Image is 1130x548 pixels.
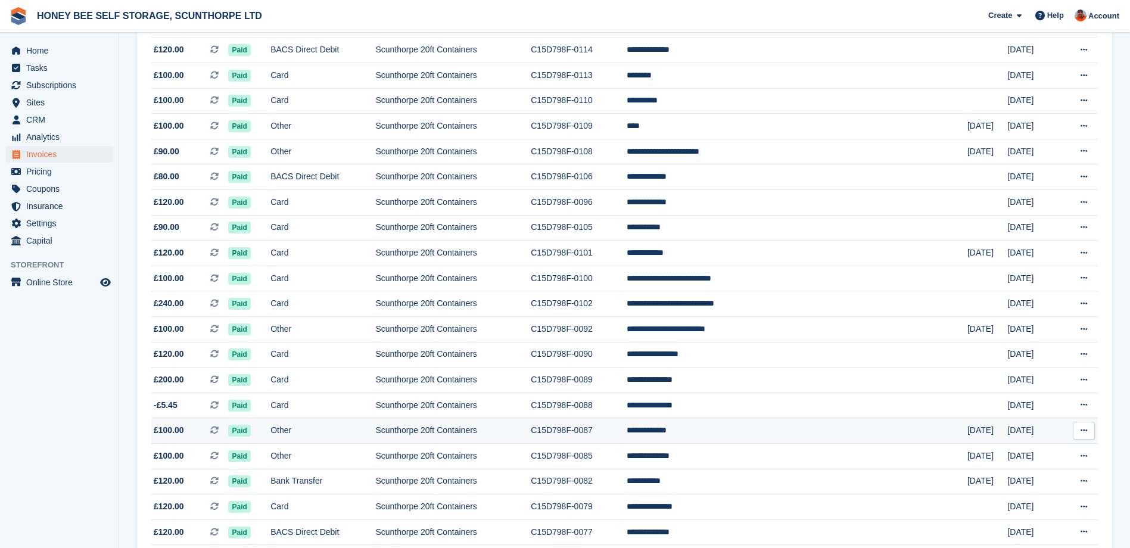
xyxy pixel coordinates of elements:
span: Help [1047,10,1064,21]
td: Scunthorpe 20ft Containers [375,291,531,317]
td: [DATE] [1007,317,1059,342]
td: [DATE] [1007,291,1059,317]
span: Home [26,42,98,59]
span: Capital [26,232,98,249]
span: Paid [228,247,250,259]
span: Sites [26,94,98,111]
td: Card [270,368,375,393]
span: Paid [228,475,250,487]
img: Abbie Tucker [1075,10,1087,21]
span: Analytics [26,129,98,145]
td: Card [270,494,375,520]
td: BACS Direct Debit [270,164,375,190]
td: Scunthorpe 20ft Containers [375,215,531,241]
span: Paid [228,348,250,360]
span: Online Store [26,274,98,291]
span: Account [1088,10,1119,22]
td: C15D798F-0113 [531,63,627,89]
td: [DATE] [1007,38,1059,63]
span: Paid [228,323,250,335]
td: C15D798F-0092 [531,317,627,342]
span: £200.00 [154,373,184,386]
td: [DATE] [967,317,1007,342]
a: HONEY BEE SELF STORAGE, SCUNTHORPE LTD [32,6,267,26]
td: C15D798F-0085 [531,443,627,469]
span: Paid [228,222,250,233]
a: menu [6,198,113,214]
td: [DATE] [1007,215,1059,241]
td: [DATE] [1007,164,1059,190]
td: [DATE] [1007,368,1059,393]
td: Scunthorpe 20ft Containers [375,88,531,114]
td: C15D798F-0089 [531,368,627,393]
span: £120.00 [154,475,184,487]
td: Other [270,114,375,139]
td: C15D798F-0100 [531,266,627,291]
a: menu [6,129,113,145]
td: [DATE] [1007,418,1059,444]
span: £100.00 [154,424,184,437]
td: [DATE] [1007,114,1059,139]
span: £120.00 [154,43,184,56]
td: C15D798F-0088 [531,393,627,418]
td: Other [270,443,375,469]
span: £100.00 [154,120,184,132]
td: C15D798F-0106 [531,164,627,190]
span: Paid [228,501,250,513]
td: Scunthorpe 20ft Containers [375,38,531,63]
td: [DATE] [967,469,1007,494]
td: Scunthorpe 20ft Containers [375,469,531,494]
span: £120.00 [154,526,184,538]
a: menu [6,215,113,232]
span: £100.00 [154,272,184,285]
span: -£5.45 [154,399,178,412]
td: Card [270,342,375,368]
a: Preview store [98,275,113,289]
td: C15D798F-0101 [531,241,627,266]
td: Scunthorpe 20ft Containers [375,393,531,418]
span: Paid [228,197,250,208]
td: Card [270,291,375,317]
td: Scunthorpe 20ft Containers [375,139,531,164]
span: Paid [228,298,250,310]
td: Scunthorpe 20ft Containers [375,190,531,216]
td: C15D798F-0110 [531,88,627,114]
td: Scunthorpe 20ft Containers [375,266,531,291]
span: Paid [228,70,250,82]
td: Scunthorpe 20ft Containers [375,63,531,89]
td: Card [270,190,375,216]
span: Storefront [11,259,119,271]
span: £100.00 [154,323,184,335]
td: C15D798F-0087 [531,418,627,444]
td: Other [270,418,375,444]
a: menu [6,232,113,249]
a: menu [6,77,113,94]
td: [DATE] [1007,519,1059,545]
td: C15D798F-0105 [531,215,627,241]
td: Scunthorpe 20ft Containers [375,368,531,393]
span: Paid [228,450,250,462]
img: stora-icon-8386f47178a22dfd0bd8f6a31ec36ba5ce8667c1dd55bd0f319d3a0aa187defe.svg [10,7,27,25]
td: Card [270,266,375,291]
span: Settings [26,215,98,232]
span: £240.00 [154,297,184,310]
td: Scunthorpe 20ft Containers [375,241,531,266]
span: Paid [228,95,250,107]
td: Card [270,88,375,114]
td: [DATE] [1007,190,1059,216]
span: Paid [228,120,250,132]
td: Scunthorpe 20ft Containers [375,418,531,444]
td: [DATE] [967,241,1007,266]
td: [DATE] [1007,494,1059,520]
span: Invoices [26,146,98,163]
td: Card [270,63,375,89]
a: menu [6,163,113,180]
span: Paid [228,425,250,437]
td: C15D798F-0079 [531,494,627,520]
span: Coupons [26,180,98,197]
span: Paid [228,44,250,56]
span: £100.00 [154,94,184,107]
td: Bank Transfer [270,469,375,494]
td: BACS Direct Debit [270,519,375,545]
td: C15D798F-0090 [531,342,627,368]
